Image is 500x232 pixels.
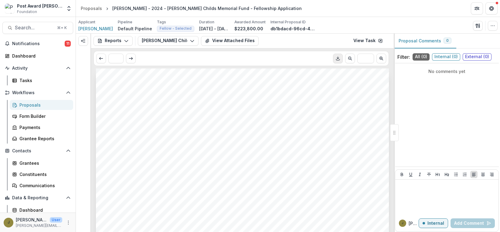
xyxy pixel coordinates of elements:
[19,182,68,189] div: Communications
[17,9,37,15] span: Foundation
[114,206,363,213] span: and evaluation of the results. The summary should be technical but targeted
[19,77,68,84] div: Tasks
[114,103,343,111] span: [PERSON_NAME] Childs Funds Fellow’s Annual Progress Report
[451,218,495,228] button: Add Comment
[114,121,361,126] span: Continuation of support is contingent upon satisfactory review of the annual progress report. All
[94,36,133,46] button: Reports
[407,171,414,178] button: Underline
[19,124,68,131] div: Payments
[376,54,386,63] button: Scroll to next page
[333,54,343,63] button: Download PDF
[118,19,132,25] p: Pipeline
[10,75,73,85] a: Tasks
[413,53,430,61] span: All ( 0 )
[479,171,487,178] button: Align Center
[114,128,356,134] span: progress reports are kept strictly confidential. The reports serve as an auditing tool to monitor
[157,19,166,25] p: Tags
[12,148,63,154] span: Contacts
[19,160,68,166] div: Grantees
[402,222,403,225] div: Jamie
[19,102,68,108] div: Proposals
[96,54,106,63] button: Scroll to previous page
[416,171,423,178] button: Italicize
[126,54,136,63] button: Scroll to next page
[10,169,73,179] a: Constituents
[463,53,491,61] span: External ( 0 )
[114,136,354,142] span: research progress and assure that the Fellow’s research is on target with the funded project.
[112,5,302,12] div: [PERSON_NAME] - 2024 - [PERSON_NAME] Childs Memorial Fund - Fellowship Application
[432,53,460,61] span: Internal ( 0 )
[17,3,62,9] div: Post Award [PERSON_NAME] Childs Memorial Fund
[81,5,102,12] div: Proposals
[114,198,361,205] span: Summary: Provide a summary of research performed during the award year
[19,171,68,177] div: Constituents
[15,25,53,31] span: Search...
[8,220,10,224] div: Jamie
[19,135,68,142] div: Grantee Reports
[160,26,192,31] span: Fellow - Selected
[138,36,199,46] button: [PERSON_NAME] Childs Funds Fellow’s Annual Progress Report
[2,39,73,48] button: Notifications11
[350,36,386,46] a: View Task
[409,220,419,227] p: [PERSON_NAME]
[65,41,71,47] span: 11
[10,122,73,132] a: Payments
[419,218,448,228] button: Internal
[199,19,214,25] p: Duration
[78,4,304,13] nav: breadcrumb
[2,22,73,34] button: Search...
[446,38,449,43] span: 0
[114,86,225,96] span: Submission Responses
[10,181,73,191] a: Communications
[434,171,441,178] button: Heading 1
[16,217,47,223] p: [PERSON_NAME]
[270,19,306,25] p: Internal Proposal ID
[142,222,371,229] span: research activities over the award year are clearly articulated. Figures
[78,19,95,25] p: Applicant
[78,25,113,32] a: [PERSON_NAME]
[470,171,478,178] button: Align Left
[5,4,15,13] img: Post Award Jane Coffin Childs Memorial Fund
[114,175,301,182] span: Have there been any significant changes to your project?
[443,171,451,178] button: Heading 2
[10,100,73,110] a: Proposals
[50,217,62,223] p: User
[114,160,132,166] span: [DATE]
[65,219,72,226] button: More
[118,25,152,32] p: Default Pipeline
[425,171,433,178] button: Strike
[10,111,73,121] a: Form Builder
[397,53,410,61] p: Filter:
[16,223,62,228] p: [PERSON_NAME][EMAIL_ADDRESS][PERSON_NAME][DOMAIN_NAME]
[65,2,73,15] button: Open entity switcher
[397,68,496,75] p: No comments yet
[114,151,217,158] span: Date you completed this report.
[2,63,73,73] button: Open Activity
[471,2,483,15] button: Partners
[461,171,468,178] button: Ordered List
[12,53,68,59] div: Dashboard
[12,90,63,95] span: Workflows
[2,193,73,203] button: Open Data & Reporting
[488,171,495,178] button: Align Right
[12,195,63,201] span: Data & Reporting
[116,222,141,229] span: Fellow’s
[345,54,355,63] button: Scroll to previous page
[2,88,73,98] button: Open Workflows
[485,2,498,15] button: Get Help
[12,66,63,71] span: Activity
[78,36,88,46] button: Expand left
[78,4,104,13] a: Proposals
[10,134,73,144] a: Grantee Reports
[2,146,73,156] button: Open Contacts
[114,184,121,189] span: No
[2,51,73,61] a: Dashboard
[201,36,259,46] button: View Attached Files
[12,41,65,46] span: Notifications
[452,171,460,178] button: Bullet List
[19,207,68,213] div: Dashboard
[394,34,456,48] button: Proposal Comments
[199,25,230,32] p: [DATE] - [DATE]
[270,25,316,32] p: db1bdacd-96cd-4e73-9f26-f1e98d2e411e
